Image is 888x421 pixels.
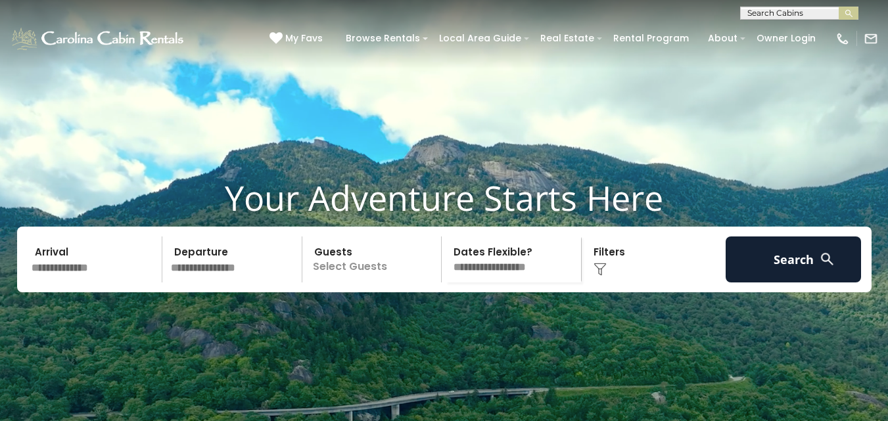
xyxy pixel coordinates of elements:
[835,32,850,46] img: phone-regular-white.png
[726,236,862,282] button: Search
[750,28,822,49] a: Owner Login
[594,263,607,276] img: filter--v1.png
[432,28,528,49] a: Local Area Guide
[10,26,187,52] img: White-1-1-2.png
[339,28,427,49] a: Browse Rentals
[285,32,323,45] span: My Favs
[607,28,695,49] a: Rental Program
[864,32,878,46] img: mail-regular-white.png
[306,236,442,282] p: Select Guests
[701,28,744,49] a: About
[819,251,835,267] img: search-regular-white.png
[534,28,601,49] a: Real Estate
[10,177,878,218] h1: Your Adventure Starts Here
[269,32,326,46] a: My Favs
